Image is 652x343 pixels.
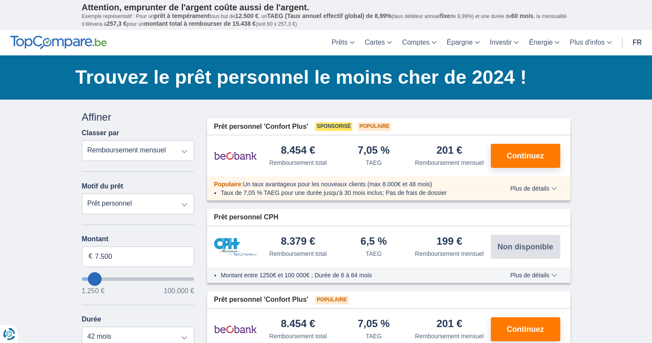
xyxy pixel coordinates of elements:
[628,30,647,55] a: fr
[75,64,571,91] h1: Trouvez le prêt personnel le moins cher de 2024 !
[507,325,544,333] span: Continuez
[358,122,391,131] span: Populaire
[154,12,210,19] span: prêt à tempérament
[415,249,484,258] div: Remboursement mensuel
[510,185,557,191] span: Plus de détails
[565,30,616,55] a: Plus d'infos
[82,12,571,28] p: Exemple représentatif : Pour un tous but de , un (taux débiteur annuel de 8,99%) et une durée de ...
[221,271,485,279] li: Montant entre 1250€ et 100 000€ ; Durée de 6 à 84 mois
[511,12,534,19] span: 60 mois
[214,122,308,132] span: Prêt personnel 'Confort Plus'
[524,30,565,55] a: Énergie
[164,288,194,294] span: 100.000 €
[82,235,195,243] label: Montant
[82,182,123,190] label: Motif du prêt
[360,30,397,55] a: Cartes
[436,319,462,330] div: 201 €
[267,12,391,19] span: TAEG (Taux annuel effectif global) de 8,99%
[361,236,387,248] div: 6,5 %
[491,235,560,259] button: Non disponible
[281,236,315,248] div: 8.379 €
[315,296,349,304] span: Populaire
[498,243,553,251] span: Non disponible
[366,249,382,258] div: TAEG
[82,316,101,323] label: Durée
[207,180,492,188] div: :
[440,12,450,19] span: fixe
[507,152,544,160] span: Continuez
[214,238,257,256] img: pret personnel CPH Banque
[485,30,524,55] a: Investir
[281,319,315,330] div: 8.454 €
[358,319,390,330] div: 7,05 %
[397,30,442,55] a: Comptes
[366,332,382,340] div: TAEG
[144,20,256,27] span: montant total à rembourser de 15.438 €
[82,277,195,281] input: wantToBorrow
[358,145,390,157] div: 7,05 %
[243,181,432,188] span: Un taux avantageux pour les nouveaux clients (max 8.000€ et 48 mois)
[89,252,93,261] span: €
[10,36,107,49] img: TopCompare
[221,188,485,197] li: Taux de 7,05 % TAEG pour une durée jusqu’à 30 mois inclus; Pas de frais de dossier
[214,295,308,305] span: Prêt personnel 'Confort Plus'
[491,144,560,168] button: Continuez
[415,332,484,340] div: Remboursement mensuel
[82,2,571,12] p: Attention, emprunter de l'argent coûte aussi de l'argent.
[436,145,462,157] div: 201 €
[442,30,485,55] a: Épargne
[366,158,382,167] div: TAEG
[82,110,195,124] div: Affiner
[510,272,557,278] span: Plus de détails
[504,185,563,192] button: Plus de détails
[504,272,563,279] button: Plus de détails
[82,129,119,137] label: Classer par
[214,212,278,222] span: Prêt personnel CPH
[436,236,462,248] div: 199 €
[82,288,105,294] span: 1.250 €
[269,332,327,340] div: Remboursement total
[107,20,127,27] span: 257,3 €
[415,158,484,167] div: Remboursement mensuel
[269,158,327,167] div: Remboursement total
[214,145,257,167] img: pret personnel Beobank
[281,145,315,157] div: 8.454 €
[269,249,327,258] div: Remboursement total
[315,122,352,131] span: Sponsorisé
[235,12,259,19] span: 12.500 €
[214,181,241,188] span: Populaire
[491,317,560,341] button: Continuez
[214,319,257,340] img: pret personnel Beobank
[327,30,360,55] a: Prêts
